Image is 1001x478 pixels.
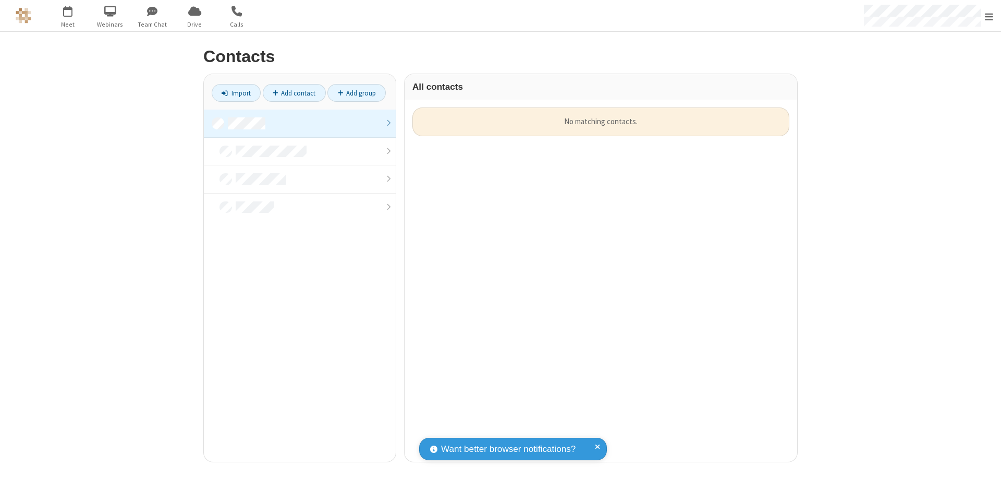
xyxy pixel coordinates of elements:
[412,82,789,92] h3: All contacts
[263,84,326,102] a: Add contact
[133,20,172,29] span: Team Chat
[217,20,257,29] span: Calls
[327,84,386,102] a: Add group
[212,84,261,102] a: Import
[441,443,576,456] span: Want better browser notifications?
[405,100,797,462] div: grid
[48,20,88,29] span: Meet
[175,20,214,29] span: Drive
[91,20,130,29] span: Webinars
[16,8,31,23] img: QA Selenium DO NOT DELETE OR CHANGE
[412,107,789,136] div: No matching contacts.
[203,47,798,66] h2: Contacts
